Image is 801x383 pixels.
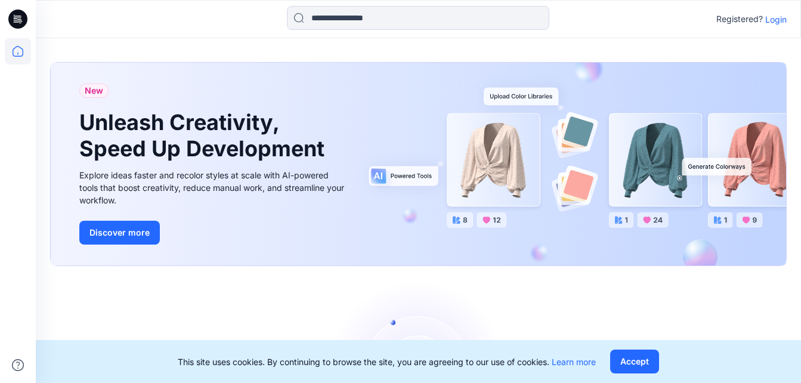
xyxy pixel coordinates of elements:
h1: Unleash Creativity, Speed Up Development [79,110,330,161]
a: Discover more [79,221,348,245]
div: Explore ideas faster and recolor styles at scale with AI-powered tools that boost creativity, red... [79,169,348,206]
button: Accept [610,350,659,373]
p: This site uses cookies. By continuing to browse the site, you are agreeing to our use of cookies. [178,356,596,368]
span: New [85,84,103,98]
p: Login [765,13,787,26]
button: Discover more [79,221,160,245]
a: Learn more [552,357,596,367]
p: Registered? [716,12,763,26]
